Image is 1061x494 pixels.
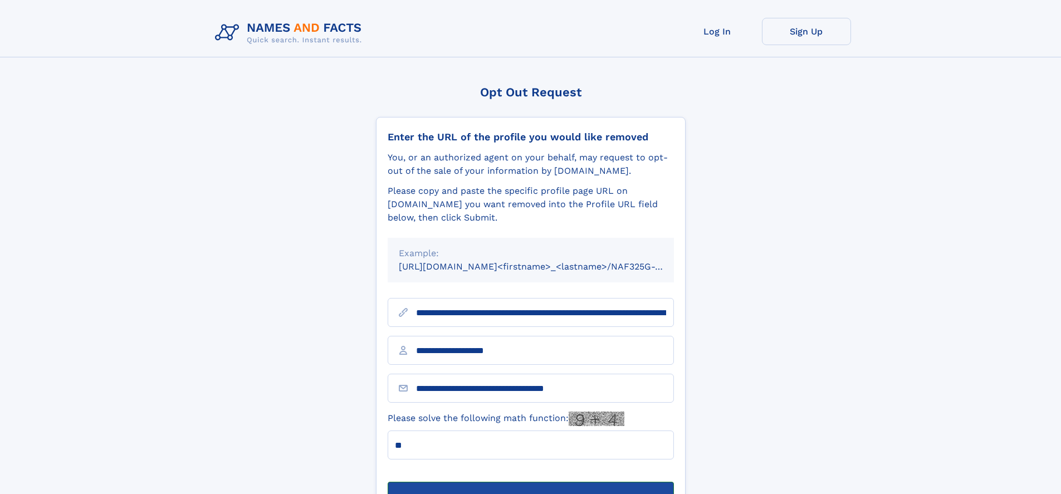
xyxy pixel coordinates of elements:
[673,18,762,45] a: Log In
[388,151,674,178] div: You, or an authorized agent on your behalf, may request to opt-out of the sale of your informatio...
[399,247,663,260] div: Example:
[762,18,851,45] a: Sign Up
[399,261,695,272] small: [URL][DOMAIN_NAME]<firstname>_<lastname>/NAF325G-xxxxxxxx
[388,184,674,224] div: Please copy and paste the specific profile page URL on [DOMAIN_NAME] you want removed into the Pr...
[388,412,624,426] label: Please solve the following math function:
[376,85,686,99] div: Opt Out Request
[388,131,674,143] div: Enter the URL of the profile you would like removed
[211,18,371,48] img: Logo Names and Facts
